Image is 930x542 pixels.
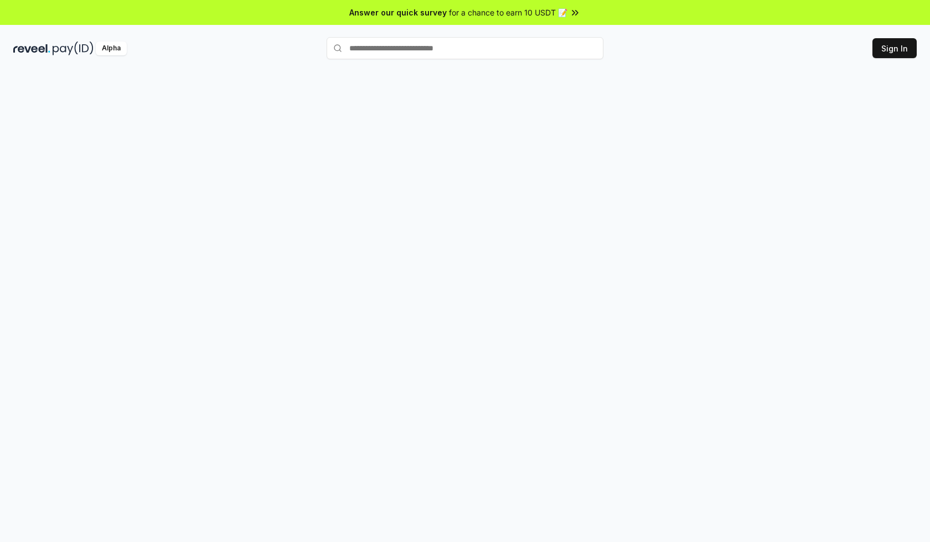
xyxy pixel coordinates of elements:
[53,42,94,55] img: pay_id
[349,7,447,18] span: Answer our quick survey
[449,7,567,18] span: for a chance to earn 10 USDT 📝
[13,42,50,55] img: reveel_dark
[872,38,917,58] button: Sign In
[96,42,127,55] div: Alpha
